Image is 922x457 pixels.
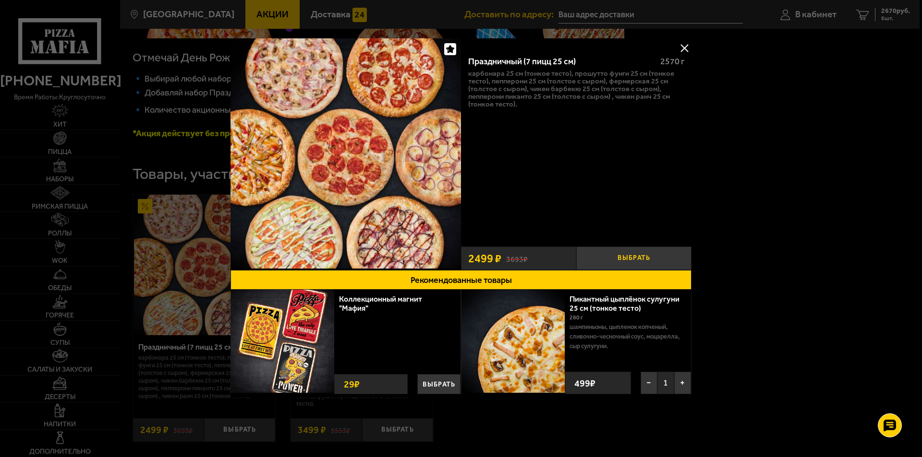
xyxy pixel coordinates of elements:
div: Праздничный (7 пицц 25 см) [468,57,652,67]
span: 1 [657,372,674,394]
s: 3693 ₽ [506,253,528,263]
img: Праздничный (7 пицц 25 см) [230,38,461,269]
button: Выбрать [417,374,461,394]
button: + [674,372,691,394]
a: Коллекционный магнит "Мафия" [339,294,422,313]
strong: 499 ₽ [572,374,598,393]
span: 2570 г [660,56,684,67]
button: Выбрать [576,246,691,270]
span: 280 г [570,314,583,321]
button: Рекомендованные товары [230,270,691,290]
span: 2499 ₽ [468,253,501,264]
strong: 29 ₽ [341,375,362,394]
a: Пикантный цыплёнок сулугуни 25 см (тонкое тесто) [570,294,679,313]
button: − [641,372,657,394]
p: Карбонара 25 см (тонкое тесто), Прошутто Фунги 25 см (тонкое тесто), Пепперони 25 см (толстое с с... [468,70,684,108]
p: шампиньоны, цыпленок копченый, сливочно-чесночный соус, моцарелла, сыр сулугуни. [570,322,684,351]
a: Праздничный (7 пицц 25 см) [230,38,461,270]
